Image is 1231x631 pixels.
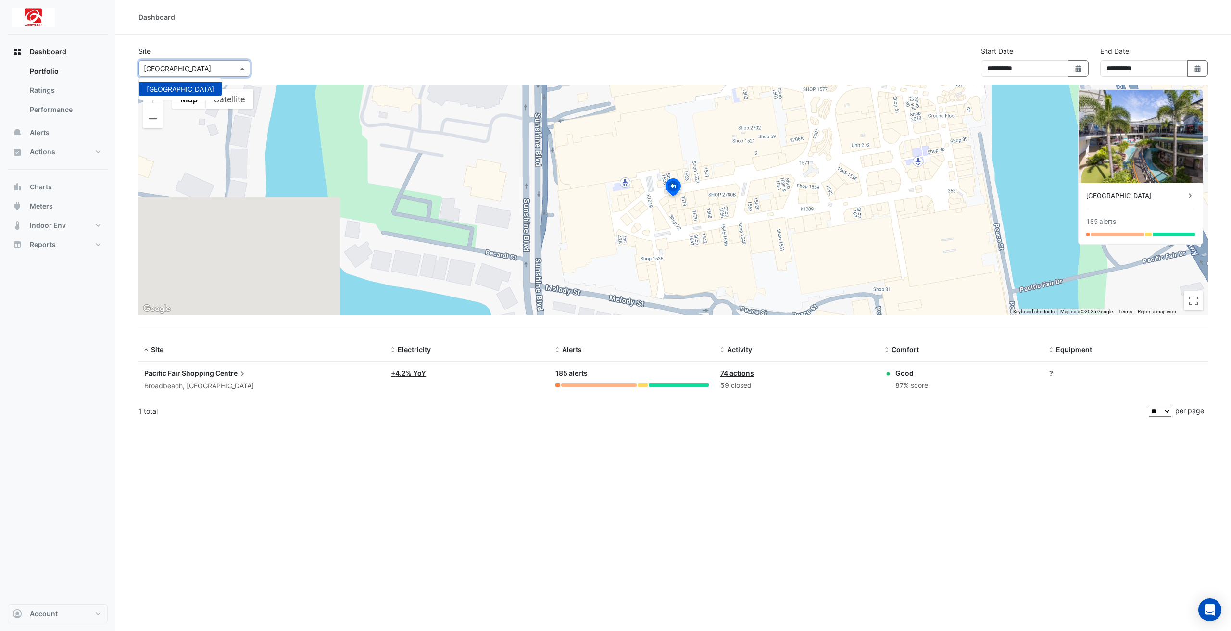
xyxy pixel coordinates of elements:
[398,346,431,354] span: Electricity
[13,182,22,192] app-icon: Charts
[892,346,919,354] span: Comfort
[8,604,108,623] button: Account
[895,380,928,391] div: 87% score
[1138,309,1176,314] a: Report a map error
[8,42,108,62] button: Dashboard
[13,47,22,57] app-icon: Dashboard
[144,381,379,392] div: Broadbeach, [GEOGRAPHIC_DATA]
[1184,291,1203,310] button: Toggle fullscreen view
[30,221,66,230] span: Indoor Env
[13,201,22,211] app-icon: Meters
[1086,191,1185,201] div: [GEOGRAPHIC_DATA]
[22,62,108,81] a: Portfolio
[30,147,55,157] span: Actions
[1100,46,1129,56] label: End Date
[215,368,247,379] span: Centre
[663,177,684,200] img: site-pin-selected.svg
[8,62,108,123] div: Dashboard
[1198,598,1221,621] div: Open Intercom Messenger
[206,89,253,109] button: Show satellite imagery
[1118,309,1132,314] a: Terms (opens in new tab)
[1013,309,1055,315] button: Keyboard shortcuts
[555,368,708,379] div: 185 alerts
[8,177,108,197] button: Charts
[30,609,58,619] span: Account
[8,216,108,235] button: Indoor Env
[12,8,55,27] img: Company Logo
[8,142,108,161] button: Actions
[1056,346,1092,354] span: Equipment
[151,346,163,354] span: Site
[8,235,108,254] button: Reports
[1049,368,1202,378] div: ?
[8,123,108,142] button: Alerts
[1060,309,1113,314] span: Map data ©2025 Google
[1086,217,1116,227] div: 185 alerts
[1079,90,1203,183] img: Pacific Fair Shopping Centre
[13,147,22,157] app-icon: Actions
[143,109,163,128] button: Zoom out
[30,201,53,211] span: Meters
[391,369,426,377] a: +4.2% YoY
[727,346,752,354] span: Activity
[1193,64,1202,73] fa-icon: Select Date
[981,46,1013,56] label: Start Date
[30,47,66,57] span: Dashboard
[138,46,151,56] label: Site
[1074,64,1083,73] fa-icon: Select Date
[13,221,22,230] app-icon: Indoor Env
[22,100,108,119] a: Performance
[30,128,50,137] span: Alerts
[141,303,173,315] a: Open this area in Google Maps (opens a new window)
[1175,407,1204,415] span: per page
[8,197,108,216] button: Meters
[30,182,52,192] span: Charts
[13,240,22,249] app-icon: Reports
[138,399,1147,423] div: 1 total
[720,369,754,377] a: 74 actions
[138,12,175,22] div: Dashboard
[141,303,173,315] img: Google
[895,368,928,378] div: Good
[138,78,222,100] ng-dropdown-panel: Options list
[720,380,873,391] div: 59 closed
[562,346,582,354] span: Alerts
[144,369,214,377] span: Pacific Fair Shopping
[13,128,22,137] app-icon: Alerts
[22,81,108,100] a: Ratings
[30,240,56,249] span: Reports
[147,85,214,93] span: [GEOGRAPHIC_DATA]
